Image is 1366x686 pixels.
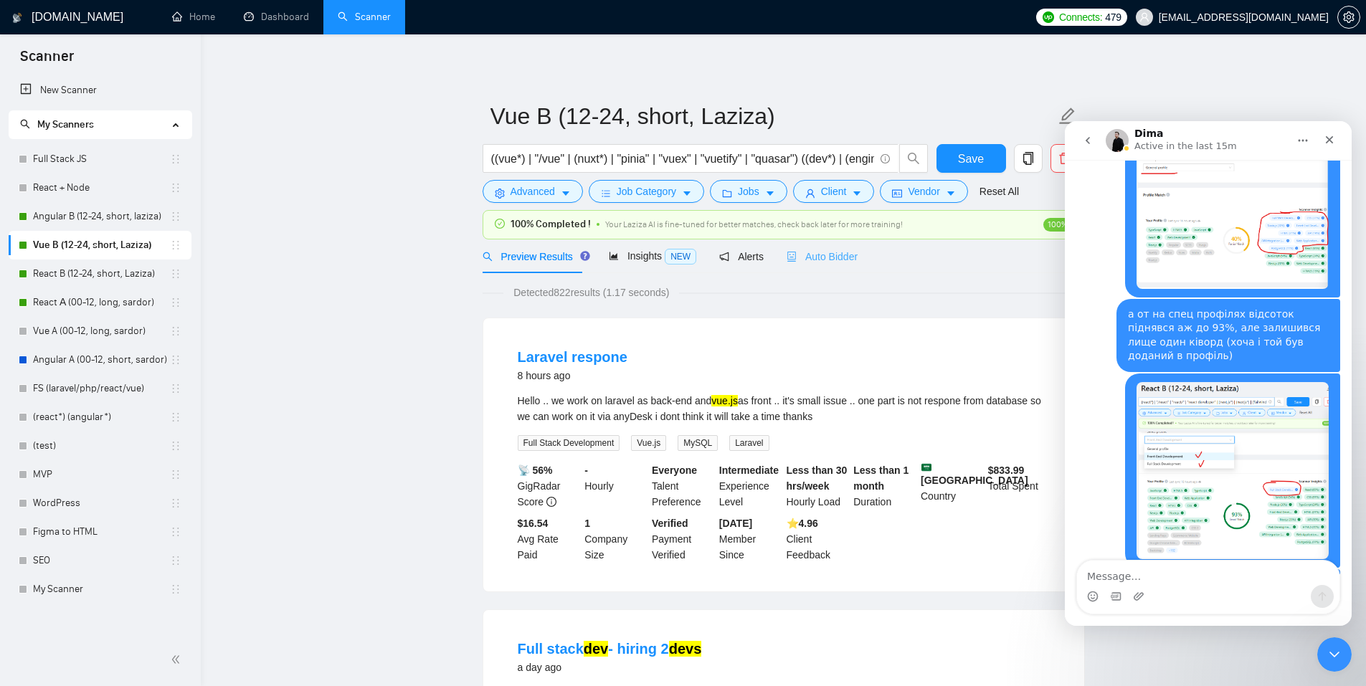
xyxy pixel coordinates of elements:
span: delete [1051,152,1078,165]
a: WordPress [33,489,170,518]
li: SEO [9,546,191,575]
b: [DATE] [719,518,752,529]
li: (test) [9,432,191,460]
input: Search Freelance Jobs... [491,150,874,168]
iframe: Intercom live chat [1317,637,1352,672]
span: info-circle [546,497,556,507]
a: (test) [33,432,170,460]
span: holder [170,411,181,423]
span: Full Stack Development [518,435,620,451]
li: Angular B (12-24, short, laziza) [9,202,191,231]
a: Laravel respone [518,349,627,365]
button: idcardVendorcaret-down [880,180,967,203]
span: Connects: [1059,9,1102,25]
b: 📡 56% [518,465,553,476]
span: Jobs [738,184,759,199]
span: holder [170,440,181,452]
div: Hourly [582,462,649,510]
li: WordPress [9,489,191,518]
a: Angular B (12-24, short, laziza) [33,202,170,231]
span: Save [958,150,984,168]
span: bars [601,188,611,199]
mark: dev [584,641,608,657]
div: Total Spent [985,462,1053,510]
div: Hello .. we work on laravel as back-end and as front .. it's small issue .. one part is not respo... [518,393,1050,424]
span: copy [1015,152,1042,165]
span: edit [1058,107,1077,125]
div: Hourly Load [784,462,851,510]
span: holder [170,153,181,165]
div: Client Feedback [784,515,851,563]
span: caret-down [765,188,775,199]
b: ⭐️ 4.96 [787,518,818,529]
b: 1 [584,518,590,529]
div: a day ago [518,659,702,676]
span: 100% Completed ! [511,216,591,232]
button: Send a message… [246,464,269,487]
li: My Scanner [9,575,191,604]
span: 100% [1043,218,1072,232]
span: robot [787,252,797,262]
span: My Scanners [37,118,94,130]
span: Laravel [729,435,769,451]
input: Scanner name... [490,98,1056,134]
span: holder [170,325,181,337]
div: govlech@gmail.com says… [11,252,275,448]
b: Verified [652,518,688,529]
a: searchScanner [338,11,391,23]
button: settingAdvancedcaret-down [483,180,583,203]
span: holder [170,526,181,538]
div: Company Size [582,515,649,563]
button: userClientcaret-down [793,180,875,203]
div: Duration [850,462,918,510]
button: barsJob Categorycaret-down [589,180,704,203]
span: setting [495,188,505,199]
span: holder [170,383,181,394]
span: search [483,252,493,262]
a: Full stackdev- hiring 2devs [518,641,702,657]
span: holder [170,239,181,251]
div: Country [918,462,985,510]
span: holder [170,555,181,566]
li: New Scanner [9,76,191,105]
a: React B (12-24, short, Laziza) [33,259,170,288]
a: dashboardDashboard [244,11,309,23]
b: $ 833.99 [988,465,1025,476]
button: Upload attachment [68,470,80,481]
a: My Scanner [33,575,170,604]
div: GigRadar Score [515,462,582,510]
li: React + Node [9,173,191,202]
b: Less than 30 hrs/week [787,465,848,492]
div: а от на спец профілях відсоток піднявся аж до 93%, але залишився лище один ківорд (хоча і той був... [52,178,275,251]
li: FS (laravel/php/react/vue) [9,374,191,403]
b: Less than 1 month [853,465,909,492]
b: Intermediate [719,465,779,476]
span: area-chart [609,251,619,261]
span: Insights [609,250,696,262]
a: React + Node [33,173,170,202]
span: search [20,119,30,129]
div: Experience Level [716,462,784,510]
button: Emoji picker [22,470,34,481]
a: Reset All [980,184,1019,199]
span: MySQL [678,435,718,451]
span: Job Category [617,184,676,199]
div: govlech@gmail.com says… [11,178,275,252]
a: Full Stack JS [33,145,170,173]
button: Gif picker [45,470,57,481]
b: [GEOGRAPHIC_DATA] [921,462,1028,486]
span: holder [170,497,181,509]
span: Alerts [719,251,764,262]
button: search [899,144,928,173]
span: holder [170,211,181,222]
li: Angular A (00-12, short, sardor) [9,346,191,374]
span: idcard [892,188,902,199]
a: (react*) (angular*) [33,403,170,432]
button: delete [1050,144,1079,173]
span: NEW [665,249,696,265]
iframe: Intercom live chat [1065,121,1352,626]
span: Vue.js [631,435,666,451]
a: setting [1337,11,1360,23]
